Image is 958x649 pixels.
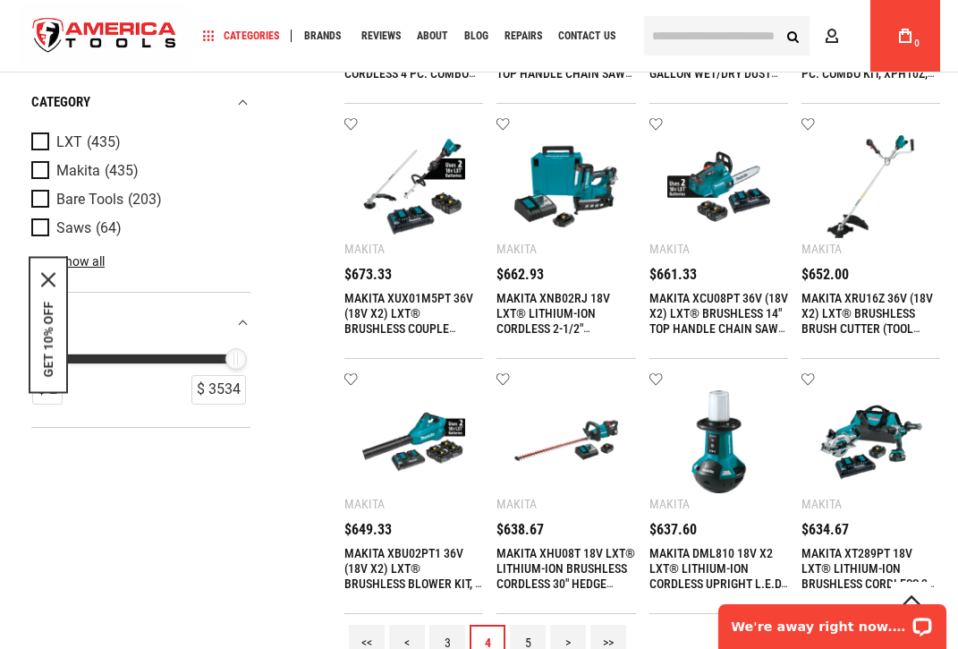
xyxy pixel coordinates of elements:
a: Brands [296,24,349,48]
div: Makita [496,497,537,511]
span: $652.00 [801,268,849,282]
a: Blog [456,24,496,48]
a: MAKITA XHU08T 18V LXT® LITHIUM-ION BRUSHLESS CORDLESS 30" HEDGE TRIMMER KIT (5.0AH) [496,546,635,606]
img: MAKITA XCU08PT 36V (18V X2) LXT® BRUSHLESS 14 [667,135,770,238]
a: MAKITA DML810 18V X2 LXT® LITHIUM-ION CORDLESS UPRIGHT L.E.D. AREA LIGHT (LIGHT ONLY) [649,546,788,606]
span: (64) [96,221,122,236]
img: America Tools [18,3,191,70]
span: $673.33 [344,268,392,282]
img: MAKITA XHU08T 18V LXT® LITHIUM-ION BRUSHLESS CORDLESS 30 [514,390,617,493]
button: GET 10% OFF [41,301,55,377]
span: About [417,30,448,41]
a: Categories [195,24,287,48]
div: Makita [649,497,690,511]
svg: close icon [41,272,55,286]
span: $634.67 [801,523,849,537]
span: $649.33 [344,523,392,537]
a: MAKITA XT505 18V LXT® LITHIUM-ION CORDLESS 5 PC. COMBO KIT, XPH10Z, XDT11Z, XRJ04Z, XSS02Z, DML18... [801,36,935,111]
a: MAKITA XCU09PT 36V (18V X2) LXT® BRUSHLESS 16" TOP HANDLE CHAIN SAW KIT, DUAL PORT CHARGER (5.0AH) [496,36,635,111]
a: Bare Tools (203) [31,190,246,209]
button: Search [776,19,810,53]
span: Categories [203,30,279,42]
div: $ 3534 [191,375,246,405]
span: Saws [56,220,91,236]
span: $662.93 [496,268,544,282]
span: Brands [304,30,341,41]
img: MAKITA XRU16Z 36V (18V X2) LXT® BRUSHLESS BRUSH CUTTER (TOOL ONLY) [819,135,922,238]
a: Saws (64) [31,218,246,238]
a: Show all [31,254,105,269]
a: MAKITA XT289PT 18V LXT® LITHIUM-ION BRUSHLESS CORDLESS 2 PC. COMBO KIT, XPH14Z, XSR01Z, BAG (5.0AH) [801,546,935,621]
div: Makita [496,242,537,256]
iframe: LiveChat chat widget [707,593,958,649]
span: LXT [56,134,82,150]
span: Repairs [504,30,542,41]
span: $661.33 [649,268,697,282]
img: MAKITA DML810 18V X2 LXT® LITHIUM-ION CORDLESS UPRIGHT L.E.D. AREA LIGHT (LIGHT ONLY) [667,390,770,493]
span: $637.60 [649,523,697,537]
img: MAKITA XBU02PT1 36V (18V X2) LXT® BRUSHLESS BLOWER KIT, 4 EA. BL1850B BATTERY, DUAL PORT CHARGER ... [362,390,465,493]
div: price [31,311,250,335]
a: Reviews [353,24,409,48]
a: MAKITA XUX01M5PT 36V (18V X2) LXT® BRUSHLESS COUPLE SHAFT POWER HEAD KIT WITH STRING TRIMMER ATTA... [344,291,477,396]
div: category [31,90,250,115]
a: Repairs [496,24,550,48]
span: 0 [914,38,920,48]
a: MAKITA XCU08PT 36V (18V X2) LXT® BRUSHLESS 14" TOP HANDLE CHAIN SAW KIT, DUAL PORT CHARGER (5.0AH) [649,291,788,366]
div: Makita [649,242,690,256]
a: Contact Us [550,24,623,48]
div: Makita [801,242,842,256]
span: Reviews [361,30,401,41]
span: Contact Us [558,30,615,41]
button: Close [41,272,55,286]
span: $638.67 [496,523,544,537]
div: Product Filters [31,72,250,428]
a: MAKITA XRU16Z 36V (18V X2) LXT® BRUSHLESS BRUSH CUTTER (TOOL ONLY) [801,291,933,351]
img: MAKITA XUX01M5PT 36V (18V X2) LXT® BRUSHLESS COUPLE SHAFT POWER HEAD KIT WITH STRING TRIMMER ATTA... [362,135,465,238]
span: (435) [105,164,139,179]
span: Bare Tools [56,192,123,208]
span: (435) [87,135,121,150]
a: MAKITA XBU02PT1 36V (18V X2) LXT® BRUSHLESS BLOWER KIT, 4 EA. BL1850B BATTERY, DUAL PORT CHARGER ... [344,546,482,636]
div: Makita [344,242,385,256]
a: MAKITA XNB02RJ 18V LXT® LITHIUM-ION CORDLESS 2-1/2" STRAIGHT FINISH NAILER KIT, 16 GA., CASE (2.0AH) [496,291,628,366]
a: About [409,24,456,48]
div: Makita [801,497,842,511]
span: (203) [128,192,162,208]
div: Makita [344,497,385,511]
span: Blog [464,30,488,41]
a: Makita (435) [31,161,246,181]
a: store logo [18,3,191,70]
img: MAKITA XNB02RJ 18V LXT® LITHIUM-ION CORDLESS 2-1/2 [514,135,617,238]
a: LXT (435) [31,132,246,152]
img: MAKITA XT289PT 18V LXT® LITHIUM-ION BRUSHLESS CORDLESS 2 PC. COMBO KIT, XPH14Z, XSR01Z, BAG (5.0AH) [819,390,922,493]
span: Makita [56,163,100,179]
a: MAKITA XCV20Z 36V (18V X2) LXT® BRUSHLESS 2.1 GALLON WET/DRY DUST EXTRACTOR/VACUUM (TOOL ONLY) [649,36,782,111]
